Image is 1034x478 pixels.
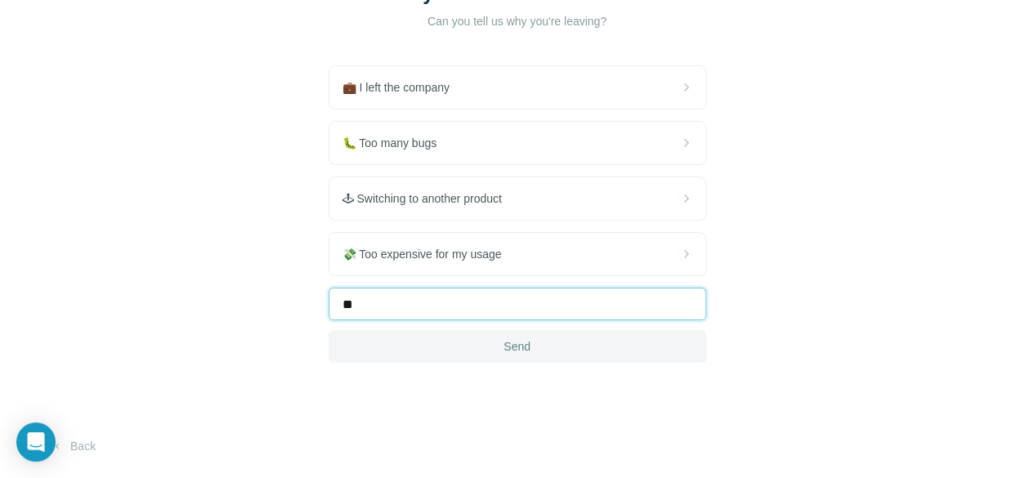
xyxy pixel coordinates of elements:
span: 🐛 Too many bugs [342,135,450,151]
span: 💸 Too expensive for my usage [342,246,515,262]
span: 💼 I left the company [342,79,463,96]
span: 🕹 Switching to another product [342,190,515,207]
button: Send [329,330,706,363]
button: Back [39,431,107,461]
p: Can you tell us why you're leaving? [354,13,681,29]
div: Open Intercom Messenger [16,422,56,462]
span: Send [504,338,530,355]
